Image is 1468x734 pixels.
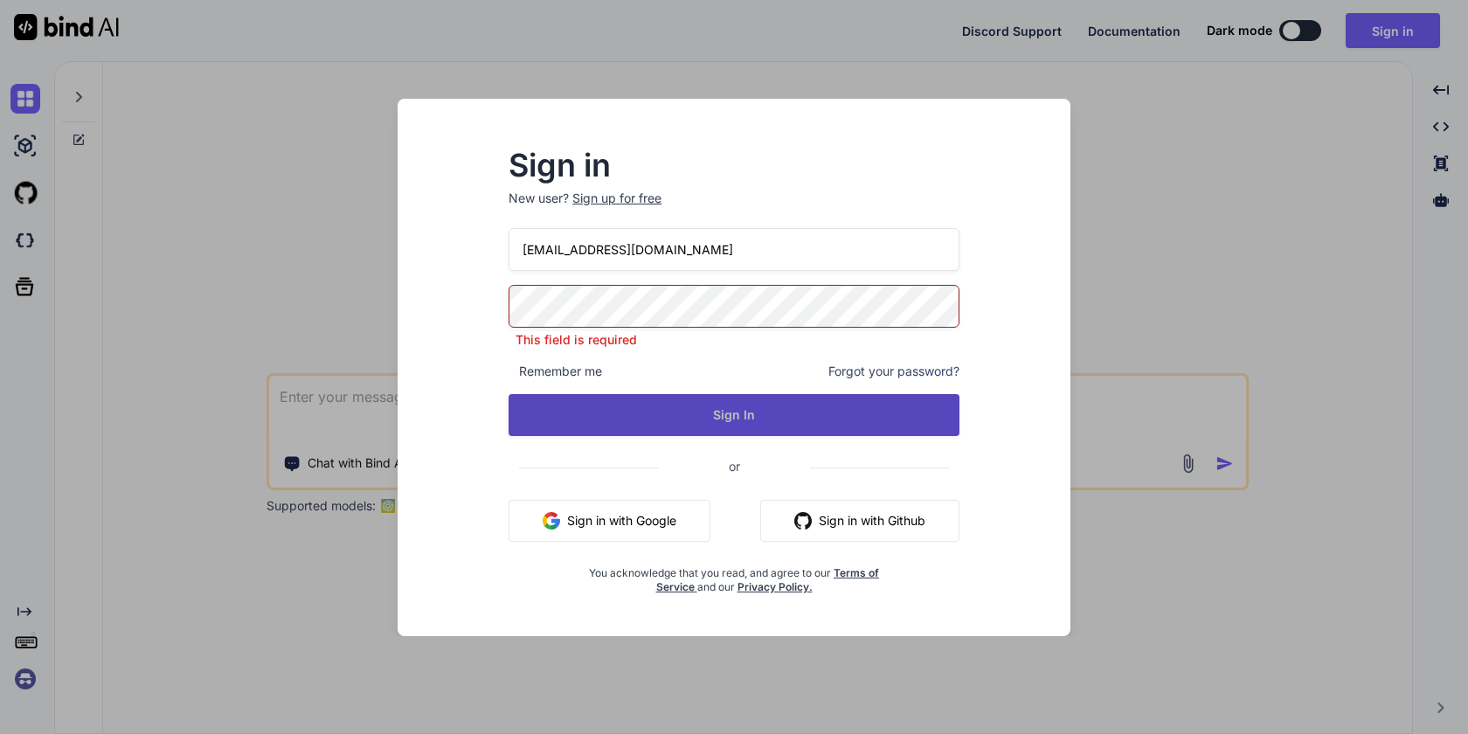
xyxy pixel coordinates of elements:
input: Login or Email [509,228,959,271]
span: Remember me [509,363,602,380]
a: Terms of Service [656,566,880,593]
div: Sign up for free [572,190,661,207]
span: or [659,445,810,488]
a: Privacy Policy. [737,580,813,593]
img: google [543,512,560,530]
p: New user? [509,190,959,228]
span: Forgot your password? [828,363,959,380]
img: github [794,512,812,530]
div: You acknowledge that you read, and agree to our and our [584,556,884,594]
h2: Sign in [509,151,959,179]
button: Sign In [509,394,959,436]
p: This field is required [509,331,959,349]
button: Sign in with Google [509,500,710,542]
button: Sign in with Github [760,500,959,542]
